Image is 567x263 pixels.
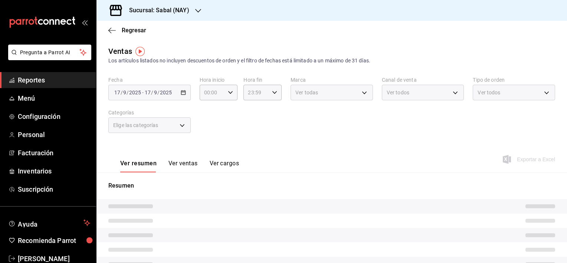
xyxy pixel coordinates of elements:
span: Personal [18,130,90,140]
div: Ventas [108,46,132,57]
span: Inventarios [18,166,90,176]
label: Hora inicio [200,77,238,82]
button: Ver cargos [210,160,239,172]
span: Regresar [122,27,146,34]
label: Tipo de orden [473,77,555,82]
span: / [121,90,123,95]
a: Pregunta a Parrot AI [5,54,91,62]
span: Suscripción [18,184,90,194]
span: Reportes [18,75,90,85]
label: Hora fin [243,77,282,82]
input: -- [114,90,121,95]
input: -- [144,90,151,95]
span: / [157,90,160,95]
span: Ayuda [18,218,81,227]
label: Fecha [108,77,191,82]
button: Ver resumen [120,160,157,172]
span: / [151,90,153,95]
button: Pregunta a Parrot AI [8,45,91,60]
button: Ver ventas [168,160,198,172]
span: / [127,90,129,95]
img: Tooltip marker [135,47,145,56]
input: ---- [160,90,172,95]
input: -- [154,90,157,95]
span: Ver todos [387,89,409,96]
span: Facturación [18,148,90,158]
input: -- [123,90,127,95]
div: Los artículos listados no incluyen descuentos de orden y el filtro de fechas está limitado a un m... [108,57,555,65]
div: navigation tabs [120,160,239,172]
label: Marca [291,77,373,82]
span: Recomienda Parrot [18,236,90,246]
span: Ver todos [478,89,500,96]
label: Categorías [108,110,191,115]
span: Pregunta a Parrot AI [20,49,80,56]
span: Elige las categorías [113,121,158,129]
span: Menú [18,93,90,103]
h3: Sucursal: Sabal (NAY) [123,6,189,15]
span: Ver todas [295,89,318,96]
button: Regresar [108,27,146,34]
label: Canal de venta [382,77,464,82]
span: Configuración [18,111,90,121]
p: Resumen [108,181,555,190]
button: open_drawer_menu [82,19,88,25]
span: - [142,90,144,95]
input: ---- [129,90,141,95]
